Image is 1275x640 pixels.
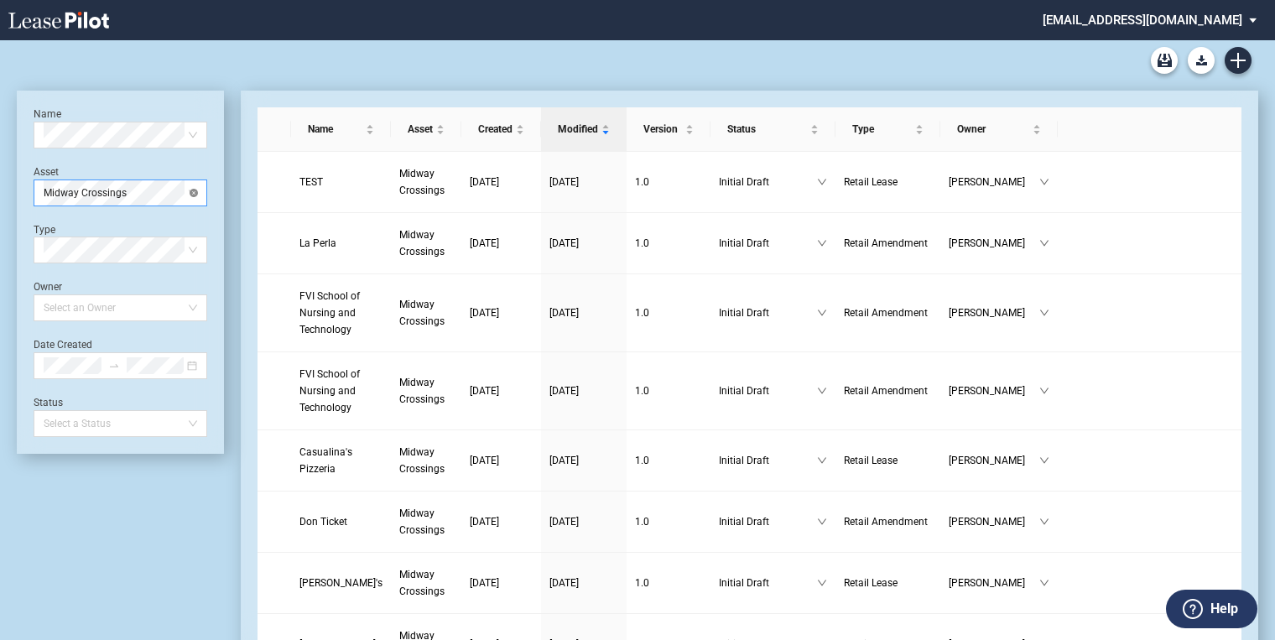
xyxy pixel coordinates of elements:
[817,578,827,588] span: down
[949,174,1039,190] span: [PERSON_NAME]
[1225,47,1252,74] a: Create new document
[308,121,362,138] span: Name
[817,455,827,466] span: down
[635,516,649,528] span: 1 . 0
[817,386,827,396] span: down
[299,368,360,414] span: FVI School of Nursing and Technology
[844,575,932,591] a: Retail Lease
[470,516,499,528] span: [DATE]
[627,107,710,152] th: Version
[470,176,499,188] span: [DATE]
[844,174,932,190] a: Retail Lease
[399,226,453,260] a: Midway Crossings
[34,166,59,178] label: Asset
[817,308,827,318] span: down
[34,339,92,351] label: Date Created
[635,235,702,252] a: 1.0
[719,452,818,469] span: Initial Draft
[549,382,618,399] a: [DATE]
[399,374,453,408] a: Midway Crossings
[299,575,382,591] a: [PERSON_NAME]'s
[470,575,533,591] a: [DATE]
[399,229,445,258] span: Midway Crossings
[844,307,928,319] span: Retail Amendment
[635,575,702,591] a: 1.0
[635,176,649,188] span: 1 . 0
[549,385,579,397] span: [DATE]
[399,444,453,477] a: Midway Crossings
[949,575,1039,591] span: [PERSON_NAME]
[470,174,533,190] a: [DATE]
[1039,177,1049,187] span: down
[719,174,818,190] span: Initial Draft
[635,452,702,469] a: 1.0
[470,237,499,249] span: [DATE]
[299,174,382,190] a: TEST
[844,382,932,399] a: Retail Amendment
[844,516,928,528] span: Retail Amendment
[399,296,453,330] a: Midway Crossings
[844,513,932,530] a: Retail Amendment
[635,174,702,190] a: 1.0
[844,176,898,188] span: Retail Lease
[34,108,61,120] label: Name
[470,385,499,397] span: [DATE]
[399,569,445,597] span: Midway Crossings
[817,177,827,187] span: down
[399,505,453,539] a: Midway Crossings
[108,360,120,372] span: to
[549,575,618,591] a: [DATE]
[635,304,702,321] a: 1.0
[852,121,912,138] span: Type
[399,299,445,327] span: Midway Crossings
[399,377,445,405] span: Midway Crossings
[478,121,513,138] span: Created
[643,121,682,138] span: Version
[461,107,541,152] th: Created
[549,176,579,188] span: [DATE]
[299,235,382,252] a: La Perla
[635,385,649,397] span: 1 . 0
[549,235,618,252] a: [DATE]
[844,385,928,397] span: Retail Amendment
[940,107,1058,152] th: Owner
[541,107,627,152] th: Modified
[844,455,898,466] span: Retail Lease
[549,577,579,589] span: [DATE]
[470,577,499,589] span: [DATE]
[844,304,932,321] a: Retail Amendment
[399,165,453,199] a: Midway Crossings
[470,235,533,252] a: [DATE]
[299,446,352,475] span: Casualina's Pizzeria
[719,382,818,399] span: Initial Draft
[408,121,433,138] span: Asset
[549,452,618,469] a: [DATE]
[817,517,827,527] span: down
[549,174,618,190] a: [DATE]
[1039,386,1049,396] span: down
[549,455,579,466] span: [DATE]
[844,577,898,589] span: Retail Lease
[399,566,453,600] a: Midway Crossings
[470,513,533,530] a: [DATE]
[34,224,55,236] label: Type
[949,235,1039,252] span: [PERSON_NAME]
[299,577,382,589] span: Huey Magoo's
[108,360,120,372] span: swap-right
[635,455,649,466] span: 1 . 0
[1210,598,1238,620] label: Help
[635,382,702,399] a: 1.0
[949,452,1039,469] span: [PERSON_NAME]
[470,304,533,321] a: [DATE]
[949,382,1039,399] span: [PERSON_NAME]
[719,304,818,321] span: Initial Draft
[835,107,940,152] th: Type
[399,168,445,196] span: Midway Crossings
[1039,238,1049,248] span: down
[299,516,347,528] span: Don Ticket
[399,507,445,536] span: Midway Crossings
[470,455,499,466] span: [DATE]
[190,189,198,197] span: close-circle
[635,577,649,589] span: 1 . 0
[719,513,818,530] span: Initial Draft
